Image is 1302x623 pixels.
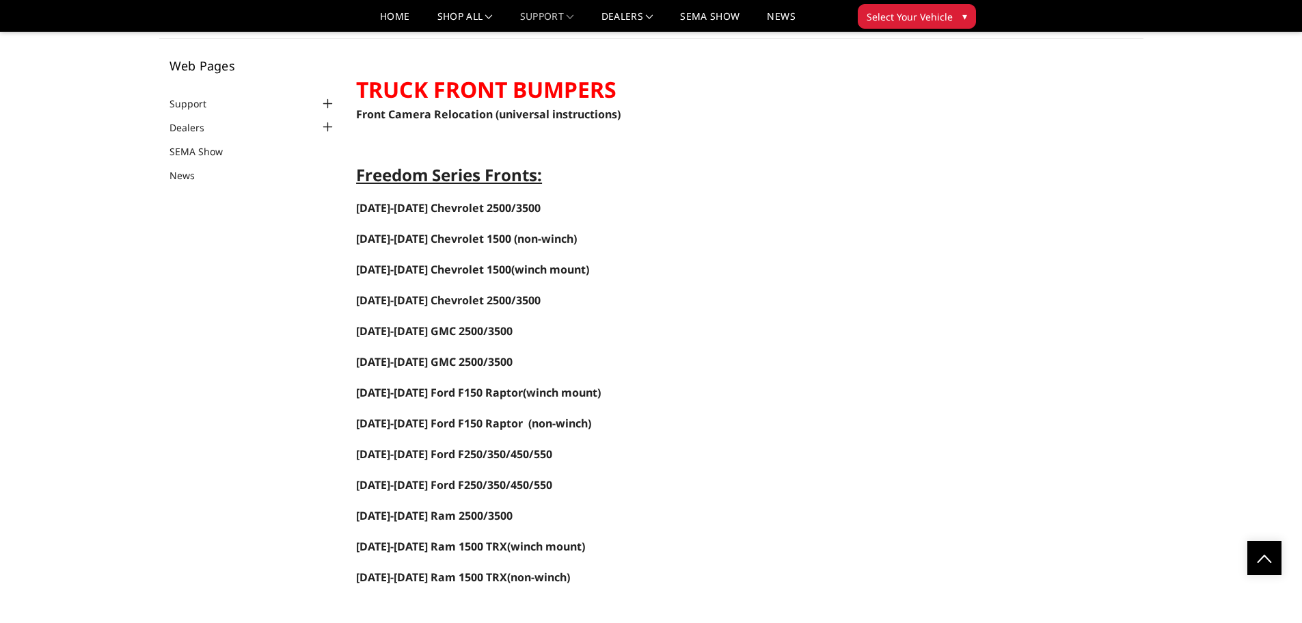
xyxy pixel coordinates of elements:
[356,75,616,104] strong: TRUCK FRONT BUMPERS
[356,293,541,308] span: [DATE]-[DATE] Chevrolet 2500/3500
[962,9,967,23] span: ▾
[356,294,541,307] a: [DATE]-[DATE] Chevrolet 2500/3500
[356,385,523,400] a: [DATE]-[DATE] Ford F150 Raptor
[356,447,552,462] a: [DATE]-[DATE] Ford F250/350/450/550
[356,540,507,553] a: [DATE]-[DATE] Ram 1500 TRX
[356,356,513,369] a: [DATE]-[DATE] GMC 2500/3500
[380,12,409,31] a: Home
[356,417,523,430] a: [DATE]-[DATE] Ford F150 Raptor
[437,12,493,31] a: shop all
[356,231,511,246] span: [DATE]-[DATE] Chevrolet 1500
[356,262,589,277] span: (winch mount)
[520,12,574,31] a: Support
[356,570,570,585] span: (non-winch)
[169,144,240,159] a: SEMA Show
[514,231,577,246] span: (non-winch)
[680,12,740,31] a: SEMA Show
[169,96,223,111] a: Support
[169,120,221,135] a: Dealers
[356,200,541,215] a: [DATE]-[DATE] Chevrolet 2500/3500
[356,163,542,186] span: Freedom Series Fronts:
[356,107,621,122] a: Front Camera Relocation (universal instructions)
[601,12,653,31] a: Dealers
[356,477,552,492] span: [DATE]-[DATE] Ford F250/350/450/550
[356,262,511,277] a: [DATE]-[DATE] Chevrolet 1500
[356,479,552,492] a: [DATE]-[DATE] Ford F250/350/450/550
[169,59,336,72] h5: Web Pages
[356,323,513,339] a: [DATE]-[DATE] GMC 2500/3500
[767,12,795,31] a: News
[356,416,523,431] span: [DATE]-[DATE] Ford F150 Raptor
[1234,557,1302,623] iframe: Chat Widget
[356,385,601,400] span: (winch mount)
[356,508,513,523] a: [DATE]-[DATE] Ram 2500/3500
[867,10,953,24] span: Select Your Vehicle
[858,4,976,29] button: Select Your Vehicle
[356,570,507,585] a: [DATE]-[DATE] Ram 1500 TRX
[507,539,585,554] span: (winch mount)
[356,233,511,246] a: [DATE]-[DATE] Chevrolet 1500
[169,168,212,183] a: News
[528,416,591,431] span: (non-winch)
[1247,541,1281,575] a: Click to Top
[356,354,513,369] span: [DATE]-[DATE] GMC 2500/3500
[356,539,507,554] span: [DATE]-[DATE] Ram 1500 TRX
